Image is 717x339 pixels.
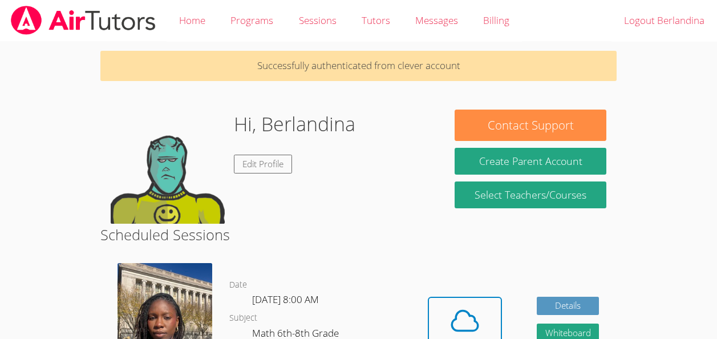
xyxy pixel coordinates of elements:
[111,110,225,224] img: default.png
[100,51,617,81] p: Successfully authenticated from clever account
[229,311,257,325] dt: Subject
[100,224,617,245] h2: Scheduled Sessions
[10,6,157,35] img: airtutors_banner-c4298cdbf04f3fff15de1276eac7730deb9818008684d7c2e4769d2f7ddbe033.png
[415,14,458,27] span: Messages
[234,155,292,173] a: Edit Profile
[455,181,606,208] a: Select Teachers/Courses
[229,278,247,292] dt: Date
[537,297,599,316] a: Details
[455,110,606,141] button: Contact Support
[234,110,355,139] h1: Hi, Berlandina
[455,148,606,175] button: Create Parent Account
[252,293,319,306] span: [DATE] 8:00 AM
